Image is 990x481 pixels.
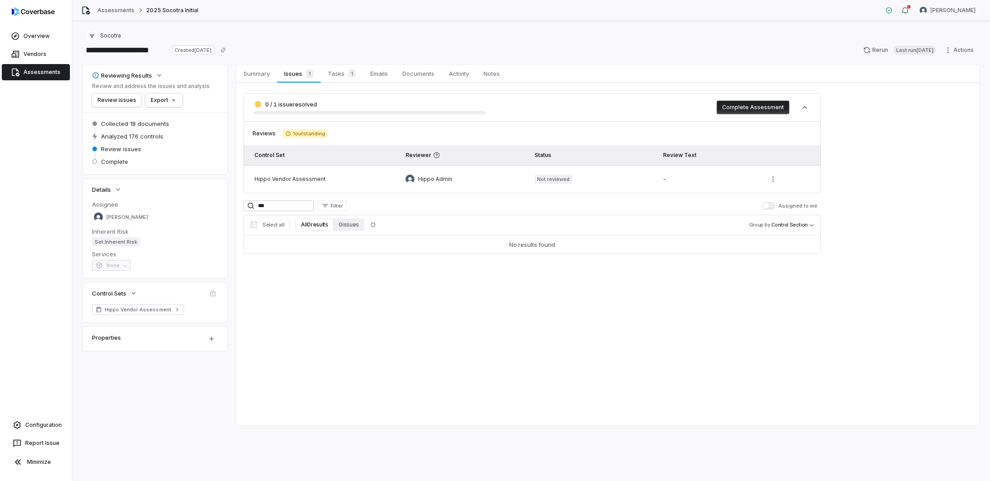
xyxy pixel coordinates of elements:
span: Hippo Admin [418,176,452,183]
button: 0 issues [333,218,364,231]
button: RerunLast run[DATE] [858,43,942,57]
span: Issues [281,67,317,80]
span: Created [DATE] [172,46,214,55]
span: 1 outstanding [283,129,328,138]
a: Hippo Vendor Assessment [92,304,184,315]
span: Set Inherent Risk [92,237,140,246]
a: Configuration [4,417,68,433]
button: Details [89,181,124,198]
button: Control Sets [89,285,140,301]
span: Collected 18 documents [101,120,169,128]
input: Select all [251,222,257,228]
a: Assessments [2,64,70,80]
dt: Assignee [92,200,218,208]
span: Control Sets [92,289,126,297]
div: Hippo Vendor Assessment [254,176,391,183]
span: 1 [306,69,313,78]
button: Report Issue [4,435,68,451]
span: Reviews [253,130,276,137]
img: Maya Kutrowska avatar [94,213,103,222]
button: Shaun Angley avatar[PERSON_NAME] [914,4,981,17]
button: Assigned to me [762,202,775,209]
span: Emails [367,68,391,79]
span: 1 [348,69,356,78]
span: Status [534,152,551,158]
button: https://socotra.com/Socotra [85,28,124,44]
img: logo-D7KZi-bG.svg [12,7,55,16]
span: Review Text [663,152,696,158]
span: Complete [101,157,128,166]
span: Documents [399,68,438,79]
span: Group by [749,222,770,228]
span: Filter [331,203,343,209]
button: Minimize [4,453,68,471]
p: Review and address the issues and analysis [92,83,210,90]
span: Control Set [254,152,285,158]
span: Tasks [324,67,359,80]
button: Actions [942,43,979,57]
span: Summary [240,68,273,79]
dt: Inherent Risk [92,227,218,236]
img: Shaun Angley avatar [920,7,927,14]
a: Assessments [97,7,134,14]
span: 0 / 1 issue resolved [265,101,317,108]
span: Select all [262,222,284,228]
button: All 0 results [295,218,333,231]
span: Activity [445,68,473,79]
span: Socotra [100,32,121,39]
span: Reviewer [405,152,520,159]
img: Hippo Admin avatar [405,175,414,184]
a: Vendors [2,46,70,62]
button: Review issues [92,93,142,107]
button: Export [145,93,183,107]
span: Details [92,185,111,194]
label: Assigned to me [762,202,817,209]
span: Analyzed 176 controls [101,132,163,140]
button: Filter [318,200,347,211]
button: Copy link [215,42,231,58]
span: Notes [480,68,503,79]
a: Overview [2,28,70,44]
span: Review issues [101,145,141,153]
dt: Services [92,250,218,258]
span: Hippo Vendor Assessment [105,306,171,313]
span: 2025 Socotra Initial [146,7,198,14]
div: No results found [509,240,555,249]
button: Reviewing Results [89,67,166,83]
button: Complete Assessment [717,101,789,114]
span: Last run [DATE] [893,46,936,55]
span: Not reviewed [534,175,572,184]
div: - [663,176,752,183]
span: [PERSON_NAME] [930,7,976,14]
span: [PERSON_NAME] [106,214,148,221]
div: Reviewing Results [92,71,152,79]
